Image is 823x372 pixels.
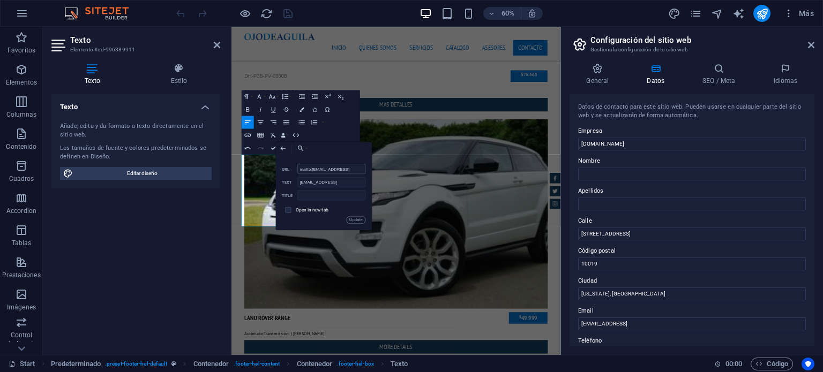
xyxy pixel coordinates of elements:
span: Más [783,8,814,19]
label: Calle [578,215,806,227]
button: Font Size [267,90,280,103]
img: Editor Logo [62,7,142,20]
button: Align Center [255,116,267,128]
h6: 60% [499,7,517,20]
button: Superscript [322,90,334,103]
span: . footer-hel-content [234,358,280,370]
button: text_generator [732,7,745,20]
label: Open in new tab [296,207,328,212]
i: Al redimensionar, ajustar el nivel de zoom automáticamente para ajustarse al dispositivo elegido. [527,9,537,18]
span: Haz clic para seleccionar y doble clic para editar [391,358,408,370]
button: HTML [290,128,302,141]
button: pages [689,7,702,20]
button: Italic (Ctrl+I) [255,103,267,116]
label: URL [282,166,298,171]
button: Underline (Ctrl+U) [267,103,280,116]
div: Datos de contacto para este sitio web. Pueden usarse en cualquier parte del sitio web y se actual... [578,103,806,120]
h2: Texto [70,35,220,45]
a: Haz clic para cancelar la selección y doble clic para abrir páginas [9,358,35,370]
button: Line Height [280,90,293,103]
button: Editar diseño [60,167,212,180]
button: publish [753,5,770,22]
div: Los tamaños de fuente y colores predeterminados se definen en Diseño. [60,144,212,162]
i: AI Writer [732,7,745,20]
h4: Estilo [138,63,220,86]
span: Código [755,358,788,370]
button: Confirm (Ctrl+⏎) [267,141,280,154]
h6: Tiempo de la sesión [714,358,743,370]
button: Back [276,142,291,155]
p: Contenido [6,142,36,151]
i: Navegador [711,7,723,20]
button: Undo (Ctrl+Z) [242,141,254,154]
button: Más [779,5,818,22]
label: Title [282,193,298,198]
label: Text [282,180,298,185]
h3: Gestiona la configuración de tu sitio web [590,45,793,55]
button: 60% [483,7,521,20]
button: Redo (Ctrl+Shift+Z) [255,141,267,154]
button: Colors [296,103,308,116]
button: Increase Indent [296,90,309,103]
h4: Texto [51,94,220,113]
i: Diseño (Ctrl+Alt+Y) [668,7,680,20]
h4: SEO / Meta [686,63,757,86]
button: Usercentrics [802,358,814,370]
span: : [733,360,735,368]
i: Páginas (Ctrl+Alt+S) [690,7,702,20]
label: Nombre [578,155,806,168]
p: Elementos [6,78,37,87]
button: design [668,7,680,20]
button: Unordered List [296,116,308,128]
p: Imágenes [7,303,36,312]
button: Subscript [335,90,347,103]
nav: breadcrumb [51,358,408,370]
button: Clear Formatting [267,128,280,141]
p: Tablas [12,239,32,247]
button: Paragraph Format [242,90,254,103]
h2: Configuración del sitio web [590,35,814,45]
button: Código [751,358,793,370]
span: . footer-hel-box [336,358,373,370]
label: Empresa [578,125,806,138]
button: navigator [710,7,723,20]
button: Insert Table [255,128,267,141]
span: Haz clic para seleccionar y doble clic para editar [193,358,229,370]
p: Accordion [6,207,36,215]
span: 00 00 [725,358,742,370]
h4: Idiomas [757,63,814,86]
span: Haz clic para seleccionar y doble clic para editar [51,358,101,370]
h3: Elemento #ed-996389911 [70,45,199,55]
button: Special Characters [321,103,334,116]
label: Teléfono [578,335,806,347]
button: Haz clic para salir del modo de previsualización y seguir editando [238,7,251,20]
div: Añade, edita y da formato a texto directamente en el sitio web. [60,122,212,140]
button: Align Right [267,116,280,128]
span: Editar diseño [76,167,208,180]
button: reload [260,7,273,20]
p: Prestaciones [2,271,40,279]
button: Align Left [242,116,254,128]
span: . preset-footer-hel-default [105,358,167,370]
h4: General [570,63,630,86]
label: Código postal [578,245,806,257]
label: Apellidos [578,185,806,198]
button: Update [347,216,366,224]
i: Este elemento es un preajuste personalizable [171,361,176,367]
button: Choose Link [294,142,309,155]
button: Data Bindings [280,128,289,141]
button: Align Justify [280,116,293,128]
p: Columnas [6,110,37,119]
h4: Texto [51,63,138,86]
i: Publicar [756,7,768,20]
button: Decrease Indent [309,90,321,103]
span: Haz clic para seleccionar y doble clic para editar [297,358,333,370]
button: Insert Link [242,128,254,141]
p: Cuadros [9,174,34,183]
button: Icons [309,103,321,116]
h4: Datos [630,63,686,86]
label: Email [578,305,806,317]
button: Ordered List [320,116,326,128]
button: Font Family [255,90,267,103]
label: Ciudad [578,275,806,287]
